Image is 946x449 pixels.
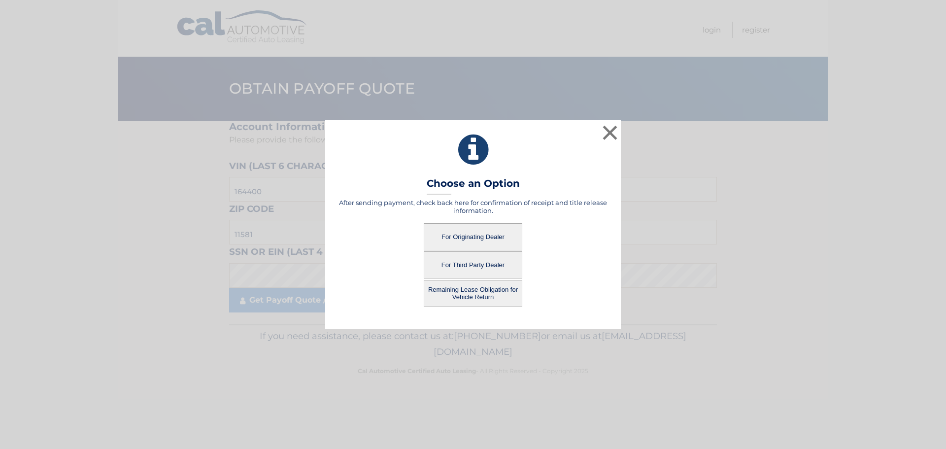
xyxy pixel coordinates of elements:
button: × [600,123,620,142]
button: Remaining Lease Obligation for Vehicle Return [424,280,522,307]
h5: After sending payment, check back here for confirmation of receipt and title release information. [338,199,608,214]
button: For Originating Dealer [424,223,522,250]
h3: Choose an Option [427,177,520,195]
button: For Third Party Dealer [424,251,522,278]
